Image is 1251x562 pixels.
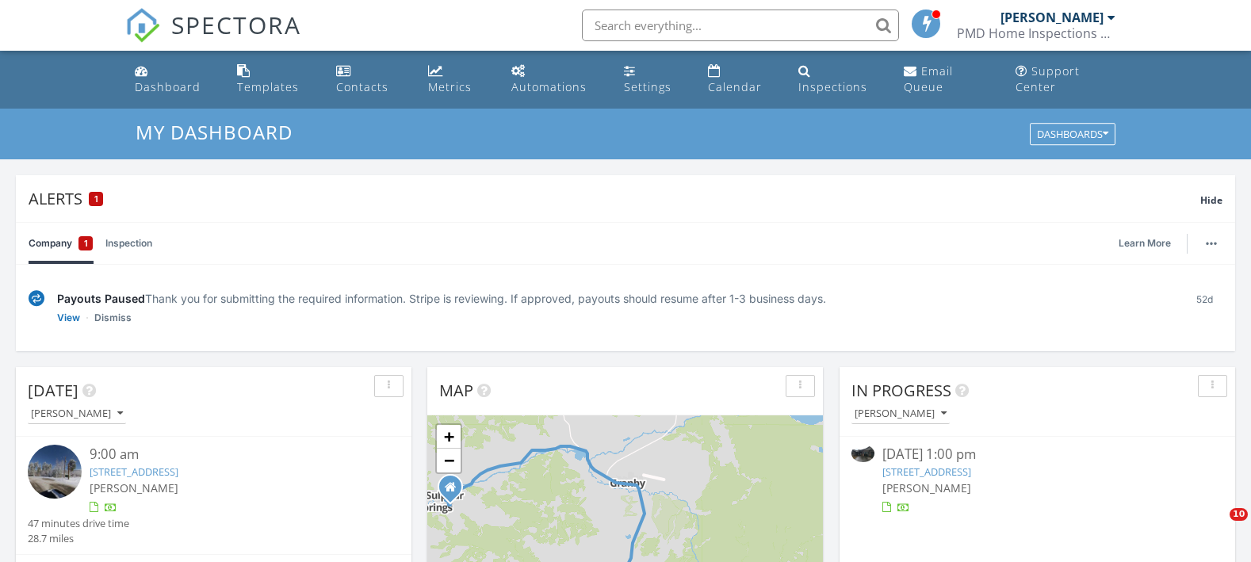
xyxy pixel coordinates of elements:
div: Templates [237,79,299,94]
span: In Progress [851,380,951,401]
a: [STREET_ADDRESS] [90,465,178,479]
div: 9:00 am [90,445,369,465]
div: Alerts [29,188,1200,209]
div: 630 E. Moffat Ave., Hot Sulphur Springs Co 80451 [450,487,460,496]
a: Automations (Basic) [505,57,605,102]
a: 9:00 am [STREET_ADDRESS] [PERSON_NAME] 47 minutes drive time 28.7 miles [28,445,400,546]
button: Dashboards [1030,124,1115,146]
div: [PERSON_NAME] [1000,10,1104,25]
a: Email Queue [897,57,997,102]
div: [PERSON_NAME] [31,408,123,419]
div: Contacts [336,79,388,94]
iframe: Intercom live chat [1197,508,1235,546]
span: Map [439,380,473,401]
a: [DATE] 1:00 pm [STREET_ADDRESS] [PERSON_NAME] [851,445,1223,515]
div: Dashboards [1037,129,1108,140]
a: Zoom out [437,449,461,472]
a: Contacts [330,57,409,102]
a: View [57,310,80,326]
div: Thank you for submitting the required information. Stripe is reviewing. If approved, payouts shou... [57,290,1174,307]
a: Metrics [422,57,492,102]
a: SPECTORA [125,21,301,55]
button: [PERSON_NAME] [28,403,126,425]
img: streetview [28,445,82,499]
a: Dismiss [94,310,132,326]
div: Dashboard [135,79,201,94]
a: Zoom in [437,425,461,449]
a: Learn More [1119,235,1180,251]
a: Support Center [1009,57,1123,102]
a: Templates [231,57,317,102]
a: Company [29,223,93,264]
img: The Best Home Inspection Software - Spectora [125,8,160,43]
input: Search everything... [582,10,899,41]
a: Inspection [105,223,152,264]
span: [PERSON_NAME] [882,480,971,495]
span: Hide [1200,193,1222,207]
div: Support Center [1016,63,1080,94]
span: My Dashboard [136,119,293,145]
div: [DATE] 1:00 pm [882,445,1192,465]
span: [DATE] [28,380,78,401]
span: [PERSON_NAME] [90,480,178,495]
span: Payouts Paused [57,292,145,305]
div: 28.7 miles [28,531,129,546]
div: 47 minutes drive time [28,516,129,531]
div: Inspections [798,79,867,94]
span: 1 [84,235,88,251]
span: 1 [94,193,98,205]
div: 52d [1187,290,1222,326]
a: Dashboard [128,57,219,102]
div: Metrics [428,79,472,94]
div: Settings [624,79,671,94]
div: PMD Home Inspections LLC [957,25,1115,41]
div: Calendar [708,79,762,94]
span: SPECTORA [171,8,301,41]
div: Email Queue [904,63,953,94]
div: [PERSON_NAME] [855,408,947,419]
img: ellipsis-632cfdd7c38ec3a7d453.svg [1206,242,1217,245]
a: Calendar [702,57,780,102]
img: under-review-2fe708636b114a7f4b8d.svg [29,290,44,307]
a: [STREET_ADDRESS] [882,465,971,479]
a: Inspections [792,57,884,102]
button: [PERSON_NAME] [851,403,950,425]
a: Settings [618,57,689,102]
div: Automations [511,79,587,94]
span: 10 [1230,508,1248,521]
img: 9354935%2Fcover_photos%2FNtjG4LGRKncu9DVnwO0R%2Fsmall.jpg [851,445,874,462]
